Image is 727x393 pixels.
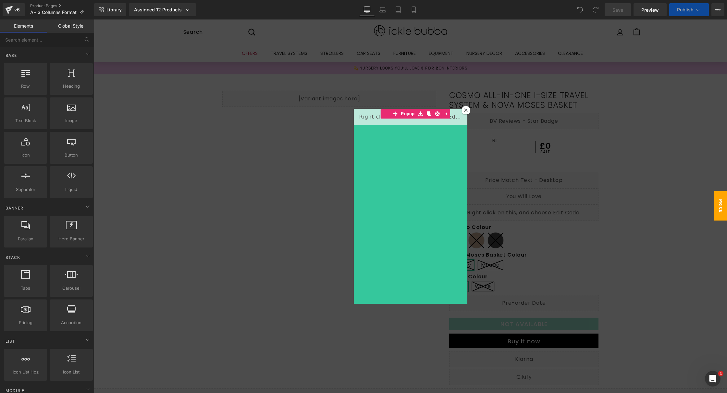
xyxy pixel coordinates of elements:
span: Accordion [52,319,91,326]
span: Preview [641,6,659,13]
span: Liquid [52,186,91,193]
a: Clone Module [331,89,339,99]
button: Undo [573,3,586,16]
span: Carousel [52,285,91,292]
span: Pricing [6,319,45,326]
span: Separator [6,186,45,193]
span: Publish [677,7,693,12]
a: New Library [94,3,126,16]
span: Button [52,152,91,158]
span: List [5,338,16,344]
span: Heading [52,83,91,90]
span: Text Block [6,117,45,124]
span: 1 [718,371,723,376]
a: Global Style [47,19,94,32]
span: Icon [6,152,45,158]
span: Icon List [52,369,91,375]
a: Expand / Collapse [348,89,356,99]
a: Product Pages [30,3,94,8]
a: Tablet [390,3,406,16]
a: Save module [323,89,331,99]
div: v6 [13,6,21,14]
span: Base [5,52,18,58]
span: Popup [305,89,323,99]
span: Hero Banner [52,235,91,242]
span: Parallax [6,235,45,242]
a: Laptop [375,3,390,16]
a: Preview [634,3,667,16]
span: Stack [5,254,21,260]
iframe: Intercom live chat [705,371,721,387]
a: v6 [3,3,25,16]
button: Publish [669,3,709,16]
span: A+ 3 Columns Format [30,10,77,15]
span: Save [612,6,623,13]
span: Icon List Hoz [6,369,45,375]
a: Desktop [359,3,375,16]
button: Redo [589,3,602,16]
span: Banner [5,205,24,211]
span: Library [106,7,122,13]
div: Assigned 12 Products [134,6,191,13]
span: Price Promise [607,172,633,201]
a: Delete Module [339,89,348,99]
button: More [711,3,724,16]
span: Image [52,117,91,124]
a: Mobile [406,3,422,16]
span: Tabs [6,285,45,292]
span: Row [6,83,45,90]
